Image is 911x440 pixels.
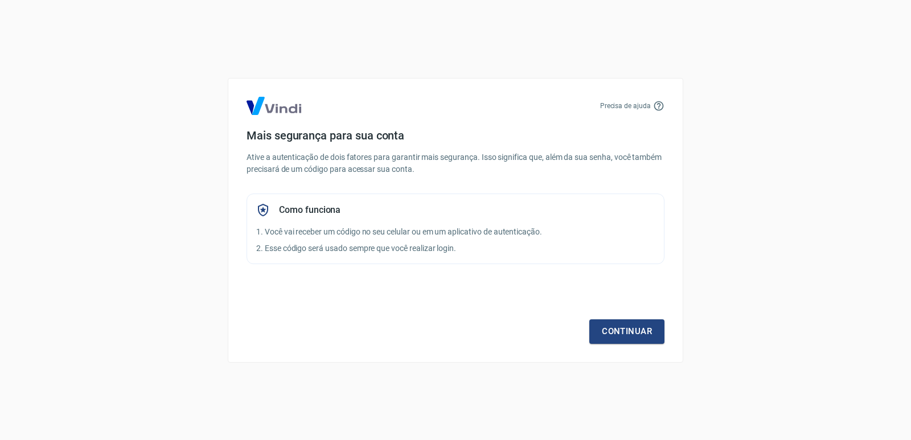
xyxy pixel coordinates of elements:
img: Logo Vind [247,97,301,115]
p: Precisa de ajuda [600,101,651,111]
a: Continuar [589,319,664,343]
p: Ative a autenticação de dois fatores para garantir mais segurança. Isso significa que, além da su... [247,151,664,175]
h4: Mais segurança para sua conta [247,129,664,142]
p: 2. Esse código será usado sempre que você realizar login. [256,242,655,254]
p: 1. Você vai receber um código no seu celular ou em um aplicativo de autenticação. [256,226,655,238]
h5: Como funciona [279,204,340,216]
